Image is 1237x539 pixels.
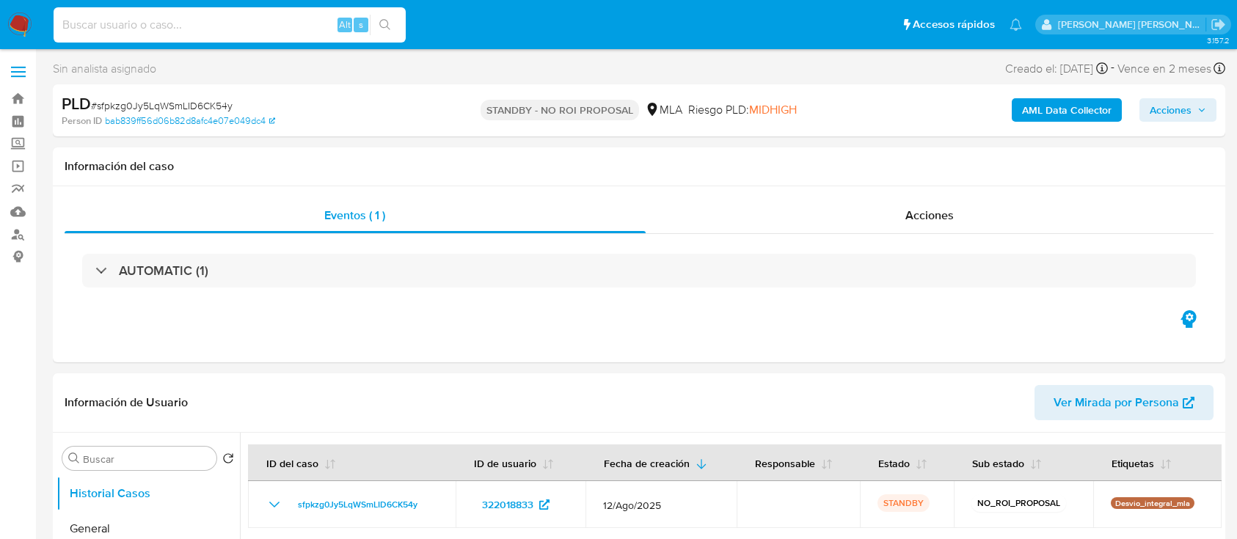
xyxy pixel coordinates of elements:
[65,159,1214,174] h1: Información del caso
[1054,385,1179,420] span: Ver Mirada por Persona
[62,92,91,115] b: PLD
[91,98,233,113] span: # sfpkzg0Jy5LqWSmLID6CK54y
[370,15,400,35] button: search-icon
[53,61,156,77] span: Sin analista asignado
[1139,98,1216,122] button: Acciones
[1010,18,1022,31] a: Notificaciones
[1005,59,1108,78] div: Creado el: [DATE]
[119,263,208,279] h3: AUTOMATIC (1)
[1211,17,1226,32] a: Salir
[688,102,797,118] span: Riesgo PLD:
[1111,59,1114,78] span: -
[54,15,406,34] input: Buscar usuario o caso...
[105,114,275,128] a: bab839ff56d06b82d8afc4e07e049dc4
[359,18,363,32] span: s
[905,207,954,224] span: Acciones
[1035,385,1214,420] button: Ver Mirada por Persona
[82,254,1196,287] div: AUTOMATIC (1)
[749,101,797,118] span: MIDHIGH
[1150,98,1192,122] span: Acciones
[1058,18,1206,32] p: lucia.neglia@mercadolibre.com
[56,476,240,511] button: Historial Casos
[645,102,682,118] div: MLA
[68,452,80,464] button: Buscar
[324,207,385,224] span: Eventos ( 1 )
[481,100,639,120] p: STANDBY - NO ROI PROPOSAL
[62,114,102,128] b: Person ID
[222,452,234,469] button: Volver al orden por defecto
[1012,98,1122,122] button: AML Data Collector
[65,395,188,410] h1: Información de Usuario
[1022,98,1112,122] b: AML Data Collector
[913,17,995,32] span: Accesos rápidos
[83,452,211,466] input: Buscar
[339,18,351,32] span: Alt
[1117,61,1211,77] span: Vence en 2 meses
